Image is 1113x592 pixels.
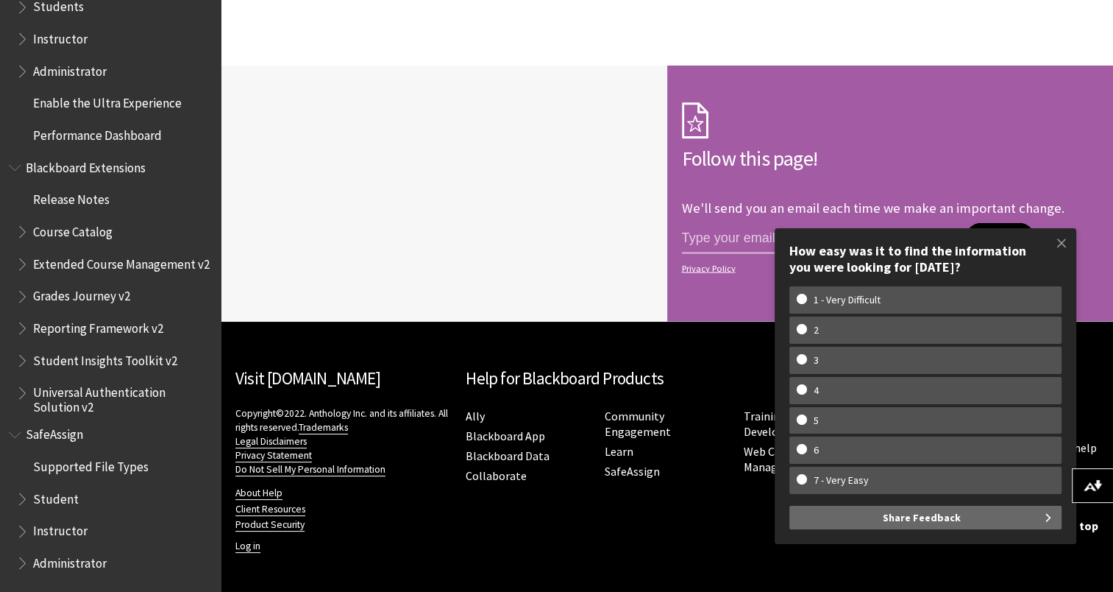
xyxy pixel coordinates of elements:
[235,540,260,553] a: Log in
[33,252,210,272] span: Extended Course Management v2
[744,409,859,440] a: Training and Development Manager
[26,155,146,175] span: Blackboard Extensions
[235,449,312,462] a: Privacy Statement
[466,409,485,424] a: Ally
[466,366,868,392] h2: Help for Blackboard Products
[744,444,828,475] a: Web Community Manager
[466,429,545,444] a: Blackboard App
[797,415,836,427] w-span: 5
[299,421,348,434] a: Trademarks
[789,243,1062,275] div: How easy was it to find the information you were looking for [DATE]?
[33,123,162,143] span: Performance Dashboard
[235,487,282,500] a: About Help
[33,284,130,304] span: Grades Journey v2
[605,464,660,479] a: SafeAssign
[883,506,961,529] span: Share Feedback
[235,518,305,532] a: Product Security
[26,423,83,443] span: SafeAssign
[797,444,836,457] w-span: 6
[33,91,182,111] span: Enable the Ultra Experience
[235,435,307,448] a: Legal Disclaimers
[965,223,1034,256] button: Follow
[605,409,671,440] a: Community Engagement
[33,454,149,474] span: Supported File Types
[682,200,1064,216] p: We'll send you an email each time we make an important change.
[33,27,88,46] span: Instructor
[33,219,113,239] span: Course Catalog
[789,506,1062,529] button: Share Feedback
[33,188,110,208] span: Release Notes
[235,463,385,476] a: Do Not Sell My Personal Information
[797,384,836,397] w-span: 4
[466,468,527,484] a: Collaborate
[33,316,163,336] span: Reporting Framework v2
[33,487,79,507] span: Student
[235,367,380,389] a: Visit [DOMAIN_NAME]
[797,474,886,487] w-span: 7 - Very Easy
[682,223,966,254] input: email address
[605,444,633,459] a: Learn
[33,59,107,79] span: Administrator
[797,294,897,306] w-span: 1 - Very Difficult
[797,324,836,336] w-span: 2
[235,503,305,516] a: Client Resources
[235,406,451,476] p: Copyright©2022. Anthology Inc. and its affiliates. All rights reserved.
[33,381,210,415] span: Universal Authentication Solution v2
[9,423,212,576] nav: Book outline for Blackboard SafeAssign
[33,348,177,368] span: Student Insights Toolkit v2
[9,155,212,415] nav: Book outline for Blackboard Extensions
[466,448,550,464] a: Blackboard Data
[33,519,88,539] span: Instructor
[33,551,107,571] span: Administrator
[682,102,708,139] img: Subscription Icon
[797,354,836,367] w-span: 3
